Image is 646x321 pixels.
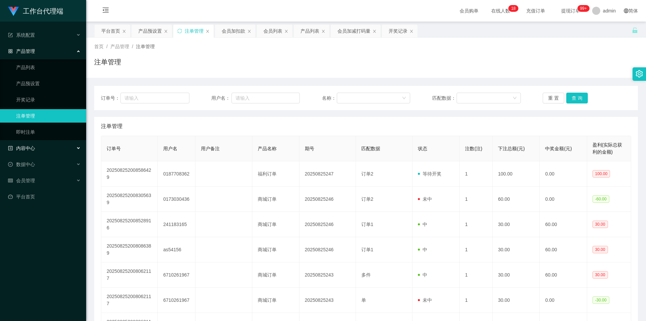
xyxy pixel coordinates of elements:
td: 60.00 [540,262,587,288]
i: 图标: close [247,29,251,33]
td: 0173030436 [158,187,195,212]
i: 图标: check-circle-o [8,162,13,167]
td: 1 [460,187,493,212]
span: 用户备注 [201,146,220,151]
td: 0187708362 [158,161,195,187]
i: 图标: sync [177,29,182,33]
span: 盈利(实际总获利的金额) [593,142,622,155]
p: 8 [513,5,516,12]
span: 首页 [94,44,104,49]
div: 会员列表 [263,25,282,37]
span: 数据中心 [8,162,35,167]
a: 图标: dashboard平台首页 [8,190,81,203]
span: 匹配数据： [432,95,457,102]
td: 30.00 [493,237,540,262]
td: 30.00 [493,262,540,288]
span: 订单1 [361,222,373,227]
span: 订单1 [361,247,373,252]
span: 订单号 [107,146,121,151]
td: 202508252008586429 [101,161,158,187]
td: 202508252008062117 [101,262,158,288]
span: 产品管理 [8,49,35,54]
td: 1 [460,212,493,237]
span: 订单2 [361,196,373,202]
button: 查 询 [566,93,588,103]
i: 图标: close [321,29,325,33]
span: 提现订单 [558,8,583,13]
div: 开奖记录 [389,25,407,37]
span: / [106,44,108,49]
span: 未中 [418,297,432,303]
span: 订单2 [361,171,373,176]
span: 中 [418,222,427,227]
span: 注数(注) [465,146,482,151]
div: 平台首页 [101,25,120,37]
td: 60.00 [540,212,587,237]
i: 图标: close [122,29,126,33]
span: 30.00 [593,246,608,253]
td: 20250825246 [299,212,356,237]
h1: 工作台代理端 [23,0,63,22]
td: 商城订单 [252,237,299,262]
span: 中奖金额(元) [545,146,572,151]
i: 图标: close [409,29,414,33]
i: 图标: close [372,29,376,33]
td: 20250825243 [299,262,356,288]
span: 名称： [322,95,337,102]
i: 图标: close [206,29,210,33]
span: 未中 [418,196,432,202]
span: 系统配置 [8,32,35,38]
span: 用户名 [163,146,177,151]
td: 20250825246 [299,237,356,262]
span: 会员管理 [8,178,35,183]
td: 100.00 [493,161,540,187]
span: 期号 [305,146,314,151]
span: 状态 [418,146,427,151]
td: 1 [460,161,493,187]
td: 0.00 [540,187,587,212]
span: 中 [418,272,427,278]
i: 图标: global [624,8,629,13]
span: 订单号： [101,95,120,102]
td: 商城订单 [252,212,299,237]
td: 60.00 [493,187,540,212]
td: 202508252008305639 [101,187,158,212]
td: 商城订单 [252,288,299,313]
span: 100.00 [593,170,610,178]
i: 图标: down [402,96,406,101]
td: 30.00 [493,288,540,313]
div: 会员加减打码量 [337,25,370,37]
div: 注单管理 [185,25,204,37]
td: 0.00 [540,288,587,313]
i: 图标: close [164,29,168,33]
td: 202508252008086389 [101,237,158,262]
a: 产品预设置 [16,77,81,90]
i: 图标: setting [636,70,643,77]
span: / [132,44,133,49]
td: 202508252008062117 [101,288,158,313]
a: 注单管理 [16,109,81,123]
span: 产品名称 [258,146,277,151]
span: 匹配数据 [361,146,380,151]
td: 1 [460,237,493,262]
span: 在线人数 [488,8,513,13]
a: 产品列表 [16,61,81,74]
td: 60.00 [540,237,587,262]
td: 202508252008528916 [101,212,158,237]
td: 20250825247 [299,161,356,187]
span: 30.00 [593,221,608,228]
i: 图标: profile [8,146,13,151]
span: 下注总额(元) [498,146,525,151]
span: 等待开奖 [418,171,441,176]
a: 开奖记录 [16,93,81,106]
td: as54156 [158,237,195,262]
td: 1 [460,288,493,313]
td: 福利订单 [252,161,299,187]
span: 30.00 [593,271,608,279]
i: 图标: menu-fold [94,0,117,22]
span: -30.00 [593,296,609,304]
td: 6710261967 [158,262,195,288]
span: 产品管理 [110,44,129,49]
td: 1 [460,262,493,288]
i: 图标: table [8,178,13,183]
